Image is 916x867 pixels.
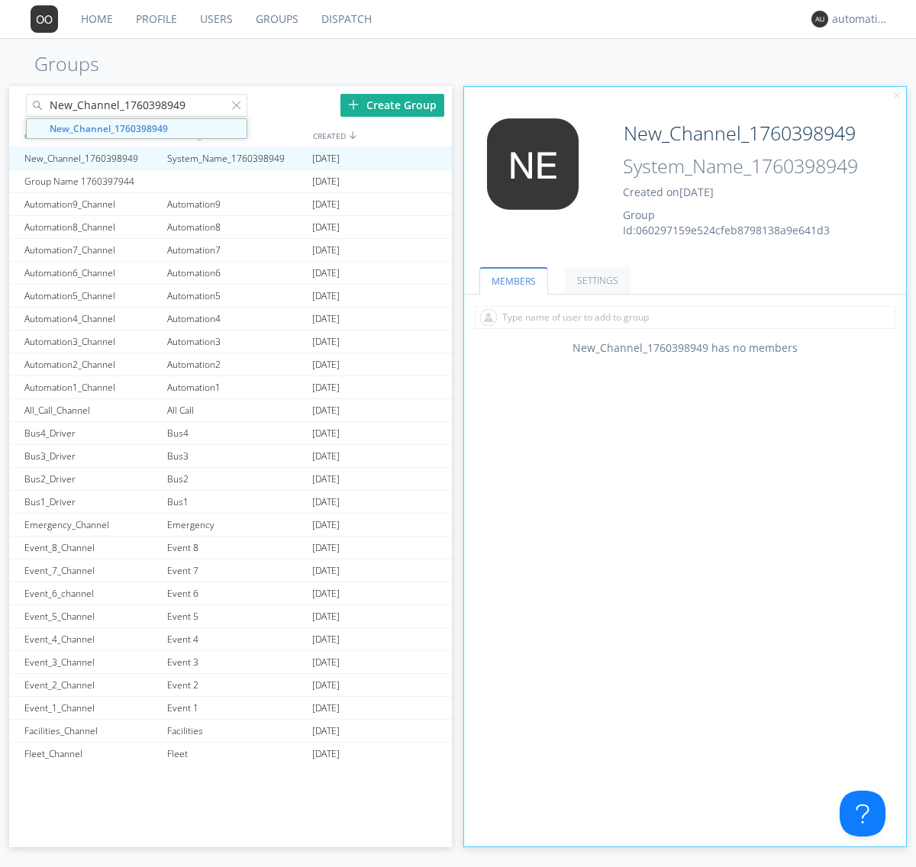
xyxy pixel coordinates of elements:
[21,605,163,627] div: Event_5_Channel
[312,422,340,445] span: [DATE]
[312,582,340,605] span: [DATE]
[26,94,247,117] input: Search groups
[9,559,452,582] a: Event_7_ChannelEvent 7[DATE]
[163,628,308,650] div: Event 4
[21,743,163,765] div: Fleet_Channel
[21,376,163,398] div: Automation1_Channel
[312,193,340,216] span: [DATE]
[9,308,452,330] a: Automation4_ChannelAutomation4[DATE]
[163,422,308,444] div: Bus4
[21,720,163,742] div: Facilities_Channel
[312,170,340,193] span: [DATE]
[21,147,163,169] div: New_Channel_1760398949
[21,697,163,719] div: Event_1_Channel
[163,468,308,490] div: Bus2
[21,514,163,536] div: Emergency_Channel
[163,285,308,307] div: Automation5
[9,170,452,193] a: Group Name 1760397944[DATE]
[9,720,452,743] a: Facilities_ChannelFacilities[DATE]
[565,267,631,294] a: SETTINGS
[312,308,340,330] span: [DATE]
[163,697,308,719] div: Event 1
[21,399,163,421] div: All_Call_Channel
[840,791,885,836] iframe: Toggle Customer Support
[811,11,828,27] img: 373638.png
[475,306,895,329] input: Type name of user to add to group
[163,308,308,330] div: Automation4
[312,651,340,674] span: [DATE]
[312,491,340,514] span: [DATE]
[312,514,340,537] span: [DATE]
[312,147,340,170] span: [DATE]
[21,582,163,604] div: Event_6_channel
[9,147,452,170] a: New_Channel_1760398949System_Name_1760398949[DATE]
[476,118,590,210] img: 373638.png
[21,537,163,559] div: Event_8_Channel
[21,239,163,261] div: Automation7_Channel
[163,353,308,375] div: Automation2
[9,582,452,605] a: Event_6_channelEvent 6[DATE]
[9,537,452,559] a: Event_8_ChannelEvent 8[DATE]
[312,628,340,651] span: [DATE]
[31,5,58,33] img: 373638.png
[9,697,452,720] a: Event_1_ChannelEvent 1[DATE]
[9,651,452,674] a: Event_3_ChannelEvent 3[DATE]
[21,353,163,375] div: Automation2_Channel
[9,239,452,262] a: Automation7_ChannelAutomation7[DATE]
[9,330,452,353] a: Automation3_ChannelAutomation3[DATE]
[9,285,452,308] a: Automation5_ChannelAutomation5[DATE]
[9,514,452,537] a: Emergency_ChannelEmergency[DATE]
[163,491,308,513] div: Bus1
[479,267,548,295] a: MEMBERS
[163,537,308,559] div: Event 8
[21,628,163,650] div: Event_4_Channel
[312,605,340,628] span: [DATE]
[348,99,359,110] img: plus.svg
[9,743,452,765] a: Fleet_ChannelFleet[DATE]
[9,445,452,468] a: Bus3_DriverBus3[DATE]
[9,422,452,445] a: Bus4_DriverBus4[DATE]
[312,674,340,697] span: [DATE]
[309,124,453,147] div: CREATED
[50,122,168,135] strong: New_Channel_1760398949
[9,216,452,239] a: Automation8_ChannelAutomation8[DATE]
[21,422,163,444] div: Bus4_Driver
[163,651,308,673] div: Event 3
[9,674,452,697] a: Event_2_ChannelEvent 2[DATE]
[312,468,340,491] span: [DATE]
[21,651,163,673] div: Event_3_Channel
[312,445,340,468] span: [DATE]
[312,720,340,743] span: [DATE]
[832,11,889,27] div: automation+dispatcher0014
[9,376,452,399] a: Automation1_ChannelAutomation1[DATE]
[312,262,340,285] span: [DATE]
[163,216,308,238] div: Automation8
[679,185,714,199] span: [DATE]
[21,170,163,192] div: Group Name 1760397944
[163,720,308,742] div: Facilities
[618,152,864,181] input: System Name
[21,468,163,490] div: Bus2_Driver
[21,308,163,330] div: Automation4_Channel
[312,697,340,720] span: [DATE]
[21,262,163,284] div: Automation6_Channel
[163,376,308,398] div: Automation1
[21,216,163,238] div: Automation8_Channel
[312,353,340,376] span: [DATE]
[312,399,340,422] span: [DATE]
[163,399,308,421] div: All Call
[163,330,308,353] div: Automation3
[623,208,830,237] span: Group Id: 060297159e524cfeb8798138a9e641d3
[312,537,340,559] span: [DATE]
[163,605,308,627] div: Event 5
[9,628,452,651] a: Event_4_ChannelEvent 4[DATE]
[21,193,163,215] div: Automation9_Channel
[623,185,714,199] span: Created on
[9,468,452,491] a: Bus2_DriverBus2[DATE]
[21,491,163,513] div: Bus1_Driver
[9,193,452,216] a: Automation9_ChannelAutomation9[DATE]
[163,674,308,696] div: Event 2
[21,124,162,147] div: GROUPS
[9,262,452,285] a: Automation6_ChannelAutomation6[DATE]
[312,743,340,765] span: [DATE]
